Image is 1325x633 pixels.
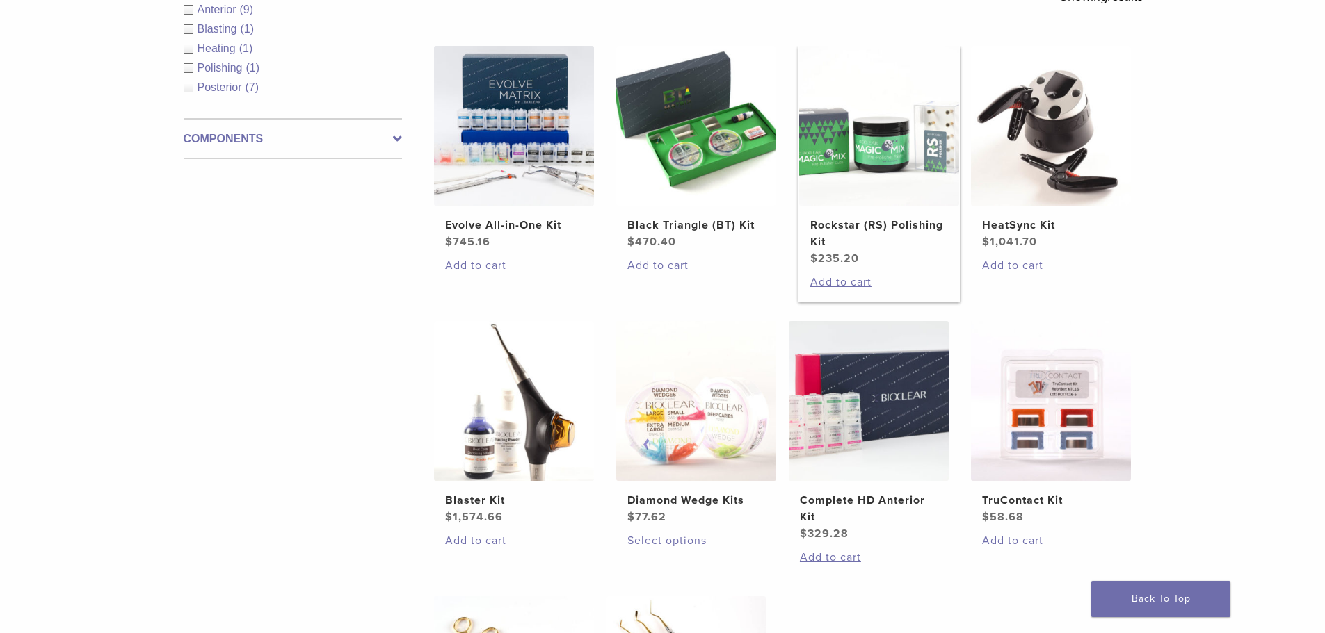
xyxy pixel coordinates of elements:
bdi: 77.62 [627,510,666,524]
span: $ [982,510,990,524]
a: Add to cart: “Complete HD Anterior Kit” [800,549,938,566]
a: Blaster KitBlaster Kit $1,574.66 [433,321,595,525]
img: HeatSync Kit [971,46,1131,206]
img: Complete HD Anterior Kit [789,321,949,481]
span: Anterior [198,3,240,15]
h2: Black Triangle (BT) Kit [627,217,765,233]
span: Heating [198,42,239,54]
a: Rockstar (RS) Polishing KitRockstar (RS) Polishing Kit $235.20 [798,46,961,267]
h2: Rockstar (RS) Polishing Kit [810,217,948,250]
bdi: 470.40 [627,235,676,249]
span: $ [982,235,990,249]
bdi: 1,574.66 [445,510,503,524]
img: Diamond Wedge Kits [616,321,776,481]
img: Blaster Kit [434,321,594,481]
span: Polishing [198,62,246,74]
span: Posterior [198,81,246,93]
a: HeatSync KitHeatSync Kit $1,041.70 [970,46,1132,250]
span: (7) [246,81,259,93]
a: Add to cart: “Rockstar (RS) Polishing Kit” [810,274,948,290]
h2: Complete HD Anterior Kit [800,492,938,525]
label: Components [184,131,402,147]
span: (1) [246,62,259,74]
bdi: 1,041.70 [982,235,1037,249]
span: (9) [240,3,254,15]
a: Add to cart: “HeatSync Kit” [982,257,1120,274]
h2: TruContact Kit [982,492,1120,509]
a: Add to cart: “Evolve All-in-One Kit” [445,257,583,274]
span: $ [800,527,808,541]
img: Black Triangle (BT) Kit [616,46,776,206]
bdi: 58.68 [982,510,1024,524]
bdi: 329.28 [800,527,849,541]
a: Add to cart: “TruContact Kit” [982,532,1120,549]
a: Select options for “Diamond Wedge Kits” [627,532,765,549]
h2: Blaster Kit [445,492,583,509]
a: Evolve All-in-One KitEvolve All-in-One Kit $745.16 [433,46,595,250]
bdi: 745.16 [445,235,490,249]
a: Add to cart: “Black Triangle (BT) Kit” [627,257,765,274]
span: $ [627,235,635,249]
span: $ [445,510,453,524]
img: Evolve All-in-One Kit [434,46,594,206]
a: Add to cart: “Blaster Kit” [445,532,583,549]
span: (1) [239,42,253,54]
bdi: 235.20 [810,252,859,265]
span: (1) [240,23,254,35]
a: Back To Top [1091,581,1230,617]
a: Complete HD Anterior KitComplete HD Anterior Kit $329.28 [788,321,950,542]
a: TruContact KitTruContact Kit $58.68 [970,321,1132,525]
span: $ [445,235,453,249]
h2: Diamond Wedge Kits [627,492,765,509]
img: Rockstar (RS) Polishing Kit [799,46,959,206]
span: $ [810,252,818,265]
img: TruContact Kit [971,321,1131,481]
a: Diamond Wedge KitsDiamond Wedge Kits $77.62 [616,321,778,525]
h2: Evolve All-in-One Kit [445,217,583,233]
a: Black Triangle (BT) KitBlack Triangle (BT) Kit $470.40 [616,46,778,250]
h2: HeatSync Kit [982,217,1120,233]
span: Blasting [198,23,241,35]
span: $ [627,510,635,524]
